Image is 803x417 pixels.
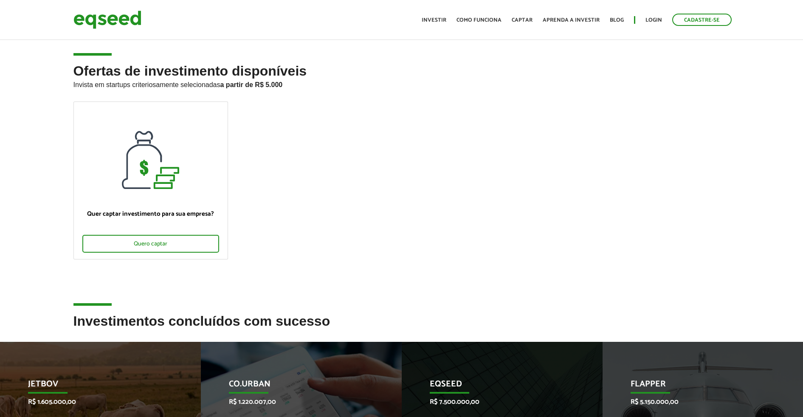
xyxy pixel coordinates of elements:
a: Quer captar investimento para sua empresa? Quero captar [73,101,228,259]
p: R$ 1.605.000,00 [28,398,160,406]
p: Co.Urban [229,379,361,394]
strong: a partir de R$ 5.000 [220,81,283,88]
p: Invista em startups criteriosamente selecionadas [73,79,730,89]
a: Como funciona [456,17,502,23]
a: Investir [422,17,446,23]
p: R$ 7.500.000,00 [430,398,561,406]
h2: Investimentos concluídos com sucesso [73,314,730,341]
p: EqSeed [430,379,561,394]
p: R$ 5.150.000,00 [631,398,762,406]
p: Quer captar investimento para sua empresa? [82,210,219,218]
a: Cadastre-se [672,14,732,26]
a: Blog [610,17,624,23]
a: Login [645,17,662,23]
p: R$ 1.220.007,00 [229,398,361,406]
div: Quero captar [82,235,219,253]
img: EqSeed [73,8,141,31]
a: Aprenda a investir [543,17,600,23]
p: Flapper [631,379,762,394]
p: JetBov [28,379,160,394]
h2: Ofertas de investimento disponíveis [73,64,730,101]
a: Captar [512,17,533,23]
